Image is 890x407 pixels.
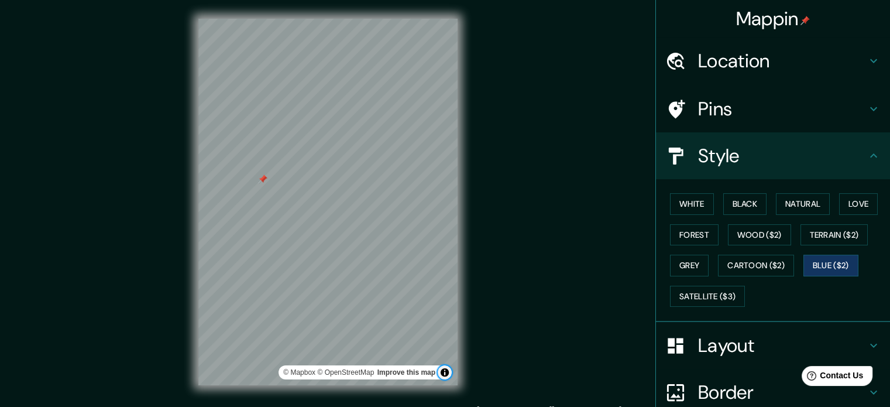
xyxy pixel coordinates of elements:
[723,193,767,215] button: Black
[198,19,458,385] canvas: Map
[698,49,867,73] h4: Location
[728,224,791,246] button: Wood ($2)
[786,361,877,394] iframe: Help widget launcher
[800,224,868,246] button: Terrain ($2)
[670,224,719,246] button: Forest
[656,132,890,179] div: Style
[283,368,315,377] a: Mapbox
[377,368,435,377] a: Map feedback
[698,334,867,357] h4: Layout
[800,16,810,25] img: pin-icon.png
[670,193,714,215] button: White
[656,37,890,84] div: Location
[776,193,830,215] button: Natural
[718,255,794,276] button: Cartoon ($2)
[656,322,890,369] div: Layout
[656,85,890,132] div: Pins
[698,97,867,121] h4: Pins
[736,7,810,30] h4: Mappin
[698,144,867,167] h4: Style
[317,368,374,377] a: OpenStreetMap
[839,193,878,215] button: Love
[438,365,452,379] button: Toggle attribution
[670,255,709,276] button: Grey
[803,255,858,276] button: Blue ($2)
[698,381,867,404] h4: Border
[670,286,745,307] button: Satellite ($3)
